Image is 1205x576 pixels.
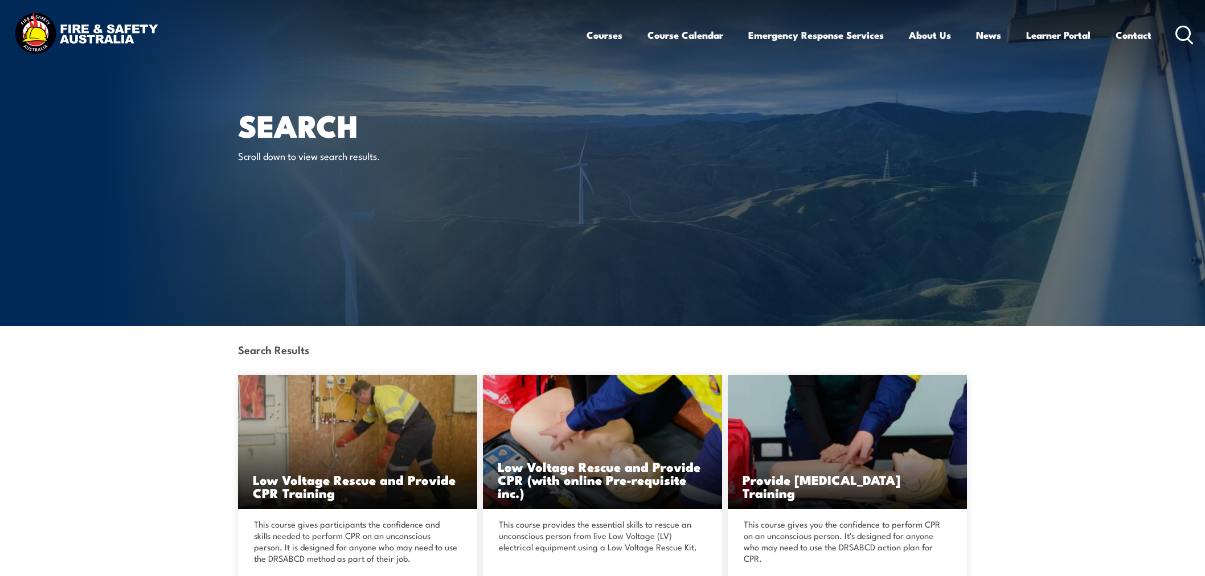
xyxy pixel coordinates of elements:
[909,20,951,50] a: About Us
[647,20,723,50] a: Course Calendar
[483,375,722,509] img: Low Voltage Rescue and Provide CPR (with online Pre-requisite inc.)
[748,20,884,50] a: Emergency Response Services
[499,519,703,553] p: This course provides the essential skills to rescue an unconscious person from live Low Voltage (...
[728,375,967,509] a: Provide [MEDICAL_DATA] Training
[587,20,622,50] a: Courses
[976,20,1001,50] a: News
[254,519,458,564] p: This course gives participants the confidence and skills needed to perform CPR on an unconscious ...
[744,519,948,564] p: This course gives you the confidence to perform CPR on an unconscious person. It's designed for a...
[1026,20,1091,50] a: Learner Portal
[238,375,477,509] img: Low Voltage Rescue and Provide CPR
[498,460,707,499] h3: Low Voltage Rescue and Provide CPR (with online Pre-requisite inc.)
[253,473,462,499] h3: Low Voltage Rescue and Provide CPR Training
[743,473,952,499] h3: Provide [MEDICAL_DATA] Training
[728,375,967,509] img: Provide Cardiopulmonary Resuscitation Training
[1116,20,1151,50] a: Contact
[238,149,446,162] p: Scroll down to view search results.
[238,375,477,509] a: Low Voltage Rescue and Provide CPR Training
[238,342,309,357] strong: Search Results
[238,112,519,138] h1: Search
